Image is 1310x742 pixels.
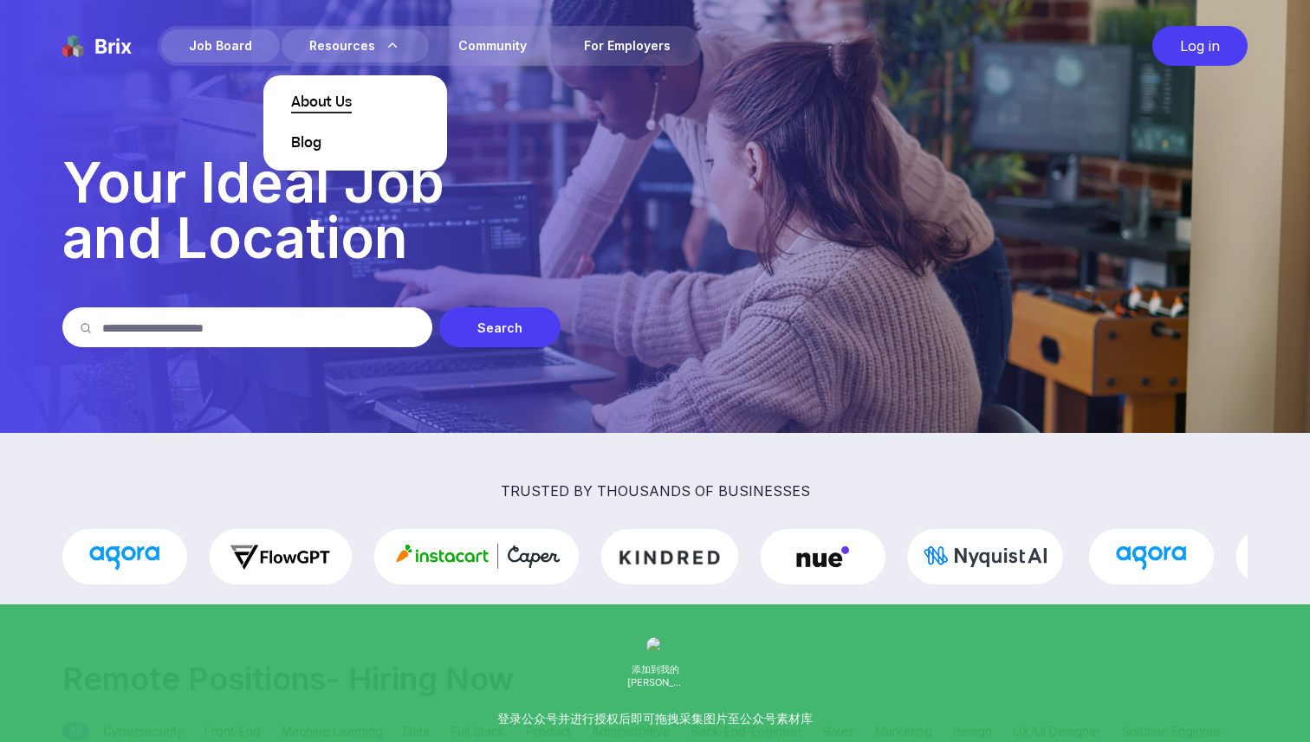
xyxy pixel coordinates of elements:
[431,29,554,62] a: Community
[291,93,352,113] a: About Us
[282,29,429,62] div: Resources
[439,307,561,347] div: Search
[1152,26,1248,66] div: Log in
[62,155,1248,266] p: Your Ideal Job and Location
[161,29,280,62] div: Job Board
[291,133,321,152] a: Blog
[556,29,698,62] a: For Employers
[1144,26,1248,66] a: Log in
